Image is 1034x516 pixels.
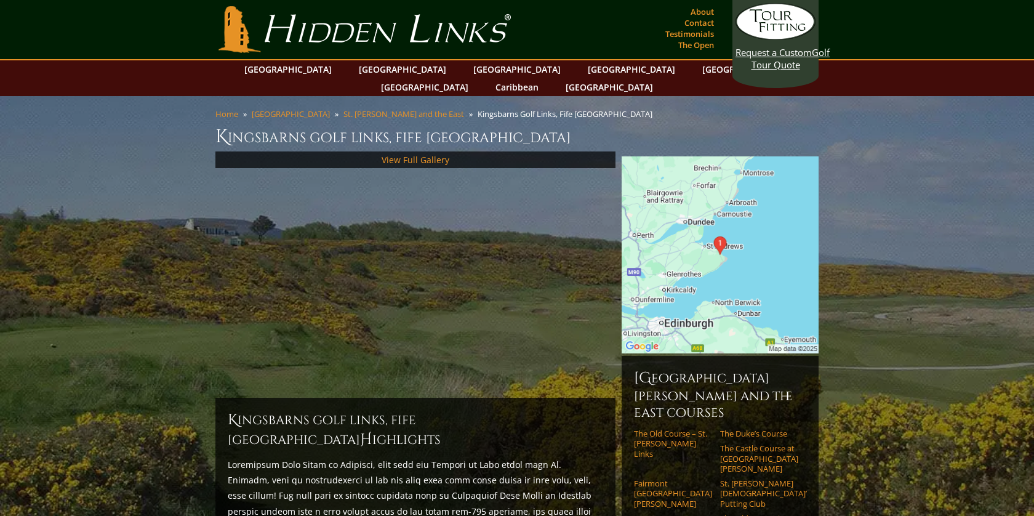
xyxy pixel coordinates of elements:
span: Request a Custom [735,46,812,58]
a: [GEOGRAPHIC_DATA] [696,60,796,78]
a: St. [PERSON_NAME] and the East [343,108,464,119]
a: The Old Course – St. [PERSON_NAME] Links [634,429,712,459]
a: St. [PERSON_NAME] [DEMOGRAPHIC_DATA]’ Putting Club [720,478,798,509]
a: The Duke’s Course [720,429,798,438]
a: [GEOGRAPHIC_DATA] [353,60,452,78]
a: [GEOGRAPHIC_DATA] [375,78,475,96]
a: The Castle Course at [GEOGRAPHIC_DATA][PERSON_NAME] [720,443,798,474]
a: [GEOGRAPHIC_DATA] [582,60,681,78]
a: View Full Gallery [382,154,449,166]
a: [GEOGRAPHIC_DATA] [238,60,338,78]
a: [GEOGRAPHIC_DATA] [252,108,330,119]
a: About [687,3,717,20]
a: Home [215,108,238,119]
a: [GEOGRAPHIC_DATA] [559,78,659,96]
h6: [GEOGRAPHIC_DATA][PERSON_NAME] and the East Courses [634,368,806,421]
a: Request a CustomGolf Tour Quote [735,3,816,71]
h2: Kingsbarns Golf Links, Fife [GEOGRAPHIC_DATA] ighlights [228,410,603,449]
li: Kingsbarns Golf Links, Fife [GEOGRAPHIC_DATA] [478,108,657,119]
a: Contact [681,14,717,31]
span: H [360,430,372,449]
a: Testimonials [662,25,717,42]
img: Google Map of Kingsbarns Golf Links, Fife, Scotland, United Kingdom [622,156,819,353]
a: [GEOGRAPHIC_DATA] [467,60,567,78]
a: Fairmont [GEOGRAPHIC_DATA][PERSON_NAME] [634,478,712,509]
a: The Open [675,36,717,54]
a: Caribbean [489,78,545,96]
h1: Kingsbarns Golf Links, Fife [GEOGRAPHIC_DATA] [215,124,819,149]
